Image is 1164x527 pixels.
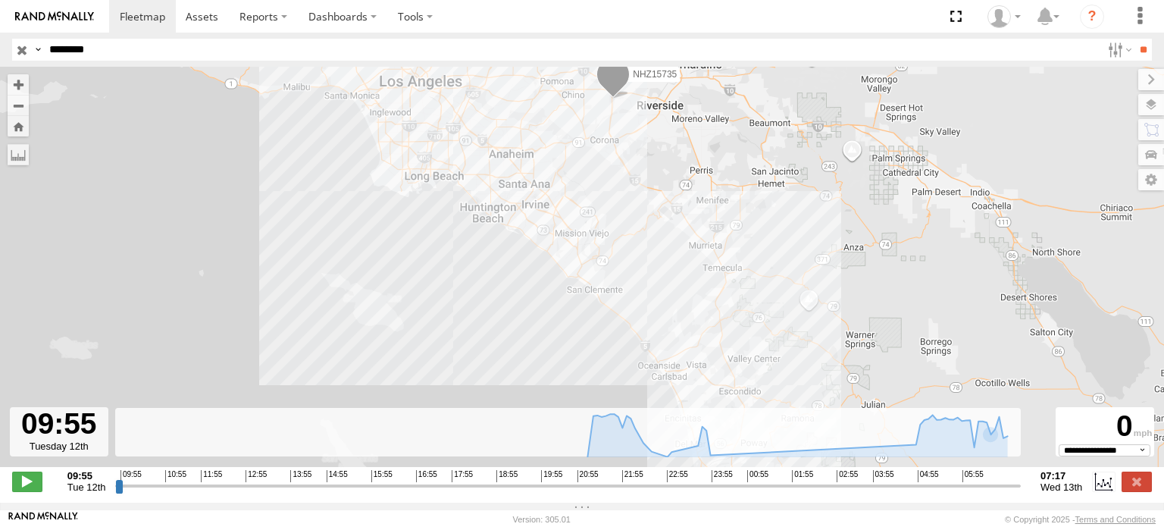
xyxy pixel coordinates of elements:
[371,470,393,482] span: 15:55
[1138,169,1164,190] label: Map Settings
[67,470,106,482] strong: 09:55
[15,11,94,22] img: rand-logo.svg
[120,470,142,482] span: 09:55
[496,470,518,482] span: 18:55
[873,470,894,482] span: 03:55
[67,482,106,493] span: Tue 12th Aug 2025
[962,470,984,482] span: 05:55
[1040,482,1082,493] span: Wed 13th Aug 2025
[8,116,29,136] button: Zoom Home
[747,470,768,482] span: 00:55
[1058,409,1152,444] div: 0
[622,470,643,482] span: 21:55
[982,5,1026,28] div: Zulema McIntosch
[1080,5,1104,29] i: ?
[246,470,267,482] span: 12:55
[452,470,473,482] span: 17:55
[513,515,571,524] div: Version: 305.01
[1005,515,1156,524] div: © Copyright 2025 -
[577,470,599,482] span: 20:55
[1040,470,1082,482] strong: 07:17
[918,470,939,482] span: 04:55
[1122,472,1152,491] label: Close
[416,470,437,482] span: 16:55
[541,470,562,482] span: 19:55
[712,470,733,482] span: 23:55
[8,74,29,95] button: Zoom in
[8,95,29,116] button: Zoom out
[792,470,813,482] span: 01:55
[8,512,78,527] a: Visit our Website
[8,144,29,165] label: Measure
[327,470,348,482] span: 14:55
[290,470,311,482] span: 13:55
[12,472,42,491] label: Play/Stop
[1075,515,1156,524] a: Terms and Conditions
[165,470,186,482] span: 10:55
[667,470,688,482] span: 22:55
[201,470,222,482] span: 11:55
[1102,39,1134,61] label: Search Filter Options
[633,69,677,80] span: NHZ15735
[837,470,858,482] span: 02:55
[32,39,44,61] label: Search Query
